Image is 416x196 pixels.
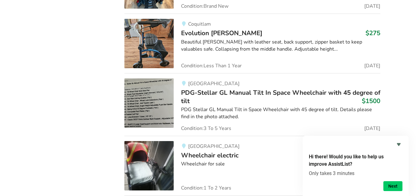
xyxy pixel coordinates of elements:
[181,63,242,68] span: Condition: Less Than 1 Year
[124,136,380,195] a: mobility-wheelchair electric [GEOGRAPHIC_DATA]Wheelchair electric$1500Wheelchair for saleConditio...
[124,141,174,190] img: mobility-wheelchair electric
[124,73,380,136] a: mobility-pdg-stellar gl manual tilt in space wheelchair with 45 degree of tilt[GEOGRAPHIC_DATA]PD...
[395,141,402,148] button: Hide survey
[124,78,174,128] img: mobility-pdg-stellar gl manual tilt in space wheelchair with 45 degree of tilt
[181,88,380,105] span: PDG-Stellar GL Manual Tilt In Space Wheelchair with 45 degree of tilt
[362,97,380,105] h3: $1500
[364,4,380,9] span: [DATE]
[366,29,380,37] h3: $275
[124,14,380,73] a: mobility-evolution walkerCoquitlamEvolution [PERSON_NAME]$275Beautiful [PERSON_NAME] with leather...
[124,19,174,68] img: mobility-evolution walker
[309,170,402,176] p: Only takes 3 minutes
[181,151,239,160] span: Wheelchair electric
[181,161,380,168] div: Wheelchair for sale
[181,4,228,9] span: Condition: Brand New
[188,143,240,150] span: [GEOGRAPHIC_DATA]
[364,126,380,131] span: [DATE]
[181,29,262,37] span: Evolution [PERSON_NAME]
[309,153,402,168] h2: Hi there! Would you like to help us improve AssistList?
[188,80,240,87] span: [GEOGRAPHIC_DATA]
[364,63,380,68] span: [DATE]
[309,141,402,191] div: Hi there! Would you like to help us improve AssistList?
[181,106,380,120] div: PDG Stellar GL Manual Tilt in Space Wheelchair with 45 degree of tilt. Details please find in the...
[188,21,211,27] span: Coquitlam
[383,181,402,191] button: Next question
[181,186,231,190] span: Condition: 1 To 2 Years
[181,126,231,131] span: Condition: 3 To 5 Years
[181,39,380,53] div: Beautiful [PERSON_NAME] with leather seat, back support, zipper basket to keep valuables safe. Co...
